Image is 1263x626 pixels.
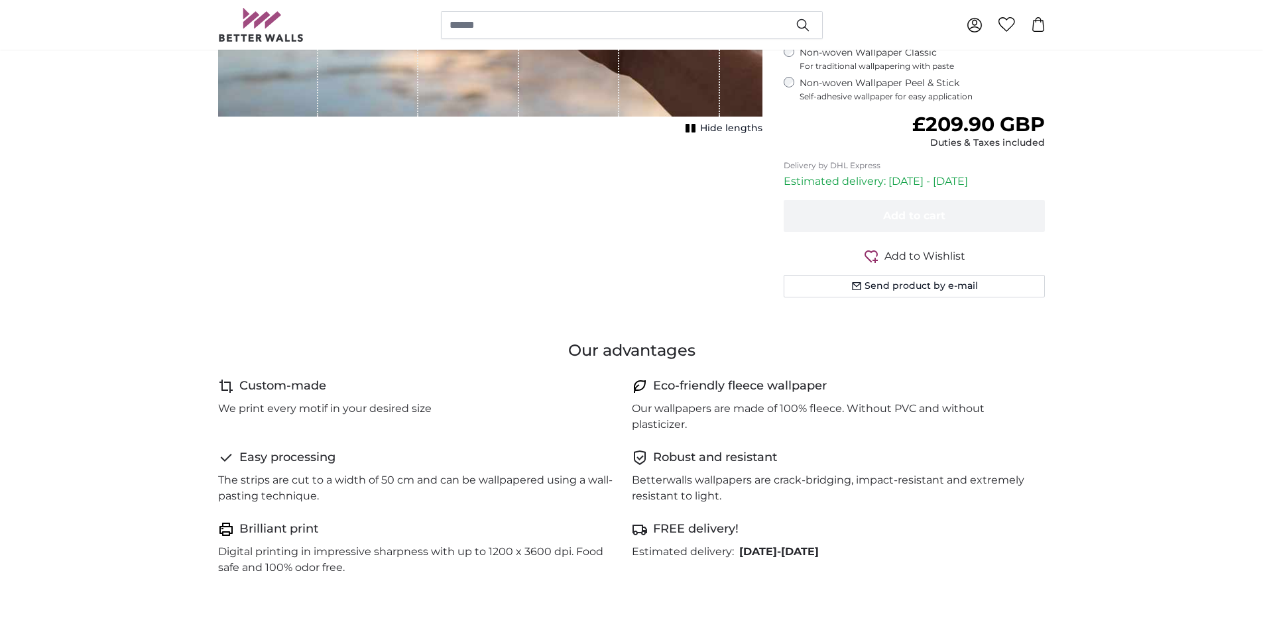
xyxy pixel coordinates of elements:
button: Hide lengths [682,119,762,138]
button: Add to Wishlist [784,248,1046,264]
p: Digital printing in impressive sharpness with up to 1200 x 3600 dpi. Food safe and 100% odor free. [218,544,621,576]
h4: Brilliant print [239,520,318,539]
h3: Our advantages [218,340,1046,361]
h4: FREE delivery! [653,520,739,539]
span: [DATE] [739,545,777,558]
img: Betterwalls [218,8,304,42]
p: We print every motif in your desired size [218,401,432,417]
p: Estimated delivery: [632,544,734,560]
button: Send product by e-mail [784,275,1046,297]
span: Self-adhesive wallpaper for easy application [800,91,1046,102]
p: Our wallpapers are made of 100% fleece. Without PVC and without plasticizer. [632,401,1035,433]
p: Betterwalls wallpapers are crack-bridging, impact-resistant and extremely resistant to light. [632,472,1035,504]
h4: Eco-friendly fleece wallpaper [653,377,827,395]
h4: Custom-made [239,377,326,395]
span: For traditional wallpapering with paste [800,61,1046,72]
span: Add to cart [883,209,945,222]
label: Non-woven Wallpaper Peel & Stick [800,77,1046,102]
div: Duties & Taxes included [912,136,1045,150]
p: The strips are cut to a width of 50 cm and can be wallpapered using a wall-pasting technique. [218,472,621,504]
p: Delivery by DHL Express [784,160,1046,171]
h4: Easy processing [239,448,335,467]
span: £209.90 GBP [912,112,1045,136]
b: - [739,545,819,558]
span: Add to Wishlist [884,248,965,264]
label: Non-woven Wallpaper Classic [800,46,1046,72]
h4: Robust and resistant [653,448,777,467]
p: Estimated delivery: [DATE] - [DATE] [784,174,1046,189]
span: [DATE] [781,545,819,558]
span: Hide lengths [700,122,762,135]
button: Add to cart [784,200,1046,232]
